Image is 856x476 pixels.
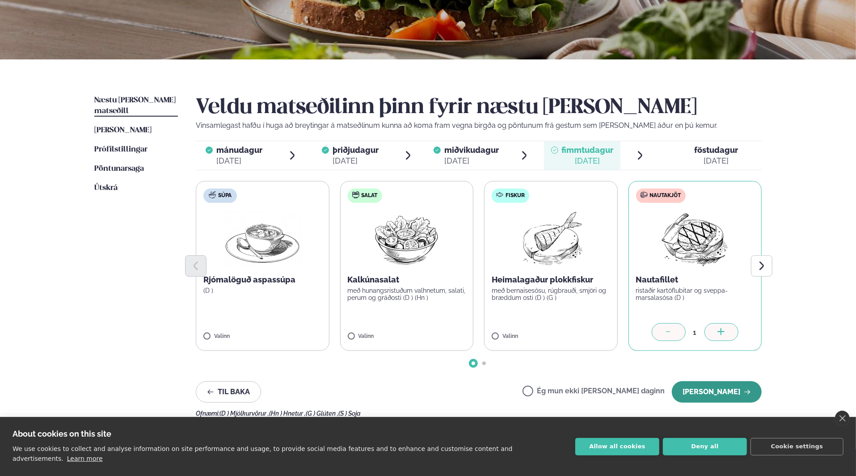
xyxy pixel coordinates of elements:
[203,274,322,285] p: Rjómalöguð aspassúpa
[835,411,850,426] a: close
[218,192,232,199] span: Súpa
[367,210,446,267] img: Salad.png
[94,144,148,155] a: Prófílstillingar
[694,156,738,166] div: [DATE]
[636,274,755,285] p: Nautafillet
[216,145,262,155] span: mánudagur
[223,210,302,267] img: Soup.png
[333,156,379,166] div: [DATE]
[751,255,772,277] button: Next slide
[13,445,513,462] p: We use cookies to collect and analyse information on site performance and usage, to provide socia...
[650,192,681,199] span: Nautakjöt
[216,156,262,166] div: [DATE]
[94,164,144,174] a: Pöntunarsaga
[13,429,111,438] strong: About cookies on this site
[641,191,648,198] img: beef.svg
[511,210,590,267] img: Fish.png
[492,287,610,301] p: með bernaisesósu, rúgbrauði, smjöri og bræddum osti (D ) (G )
[219,410,269,417] span: (D ) Mjólkurvörur ,
[338,410,361,417] span: (S ) Soja
[506,192,525,199] span: Fiskur
[575,438,659,455] button: Allow all cookies
[185,255,207,277] button: Previous slide
[94,95,178,117] a: Næstu [PERSON_NAME] matseðill
[655,210,734,267] img: Beef-Meat.png
[94,125,152,136] a: [PERSON_NAME]
[196,410,762,417] div: Ofnæmi:
[348,274,466,285] p: Kalkúnasalat
[562,156,614,166] div: [DATE]
[636,287,755,301] p: ristaðir kartöflubitar og sveppa- marsalasósa (D )
[269,410,306,417] span: (Hn ) Hnetur ,
[209,191,216,198] img: soup.svg
[67,455,103,462] a: Learn more
[196,95,762,120] h2: Veldu matseðilinn þinn fyrir næstu [PERSON_NAME]
[444,145,499,155] span: miðvikudagur
[444,156,499,166] div: [DATE]
[203,287,322,294] p: (D )
[694,145,738,155] span: föstudagur
[482,362,486,365] span: Go to slide 2
[196,120,762,131] p: Vinsamlegast hafðu í huga að breytingar á matseðlinum kunna að koma fram vegna birgða og pöntunum...
[306,410,338,417] span: (G ) Glúten ,
[196,381,261,403] button: Til baka
[362,192,378,199] span: Salat
[492,274,610,285] p: Heimalagaður plokkfiskur
[672,381,762,403] button: [PERSON_NAME]
[686,327,704,337] div: 1
[94,183,118,194] a: Útskrá
[496,191,503,198] img: fish.svg
[94,165,144,173] span: Pöntunarsaga
[94,126,152,134] span: [PERSON_NAME]
[663,438,747,455] button: Deny all
[94,184,118,192] span: Útskrá
[472,362,475,365] span: Go to slide 1
[352,191,359,198] img: salad.svg
[348,287,466,301] p: með hunangsristuðum valhnetum, salati, perum og gráðosti (D ) (Hn )
[94,146,148,153] span: Prófílstillingar
[333,145,379,155] span: þriðjudagur
[751,438,843,455] button: Cookie settings
[562,145,614,155] span: fimmtudagur
[94,97,176,115] span: Næstu [PERSON_NAME] matseðill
